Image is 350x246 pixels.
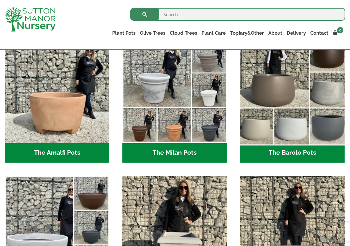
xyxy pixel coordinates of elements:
img: logo [5,6,56,32]
a: Olive Trees [138,29,168,38]
a: About [266,29,285,38]
span: 0 [337,27,343,33]
h2: The Milan Pots [122,143,227,163]
a: 0 [331,29,345,38]
h2: The Amalfi Pots [5,143,109,163]
a: Plant Care [199,29,228,38]
a: Plant Pots [110,29,138,38]
a: Delivery [285,29,308,38]
a: Contact [308,29,331,38]
a: Cloud Trees [168,29,199,38]
img: The Amalfi Pots [5,38,109,143]
a: Topiary&Other [228,29,266,38]
img: The Barolo Pots [237,36,347,146]
a: Visit product category The Milan Pots [122,38,227,163]
a: Visit product category The Amalfi Pots [5,38,109,163]
h2: The Barolo Pots [240,143,345,163]
a: Visit product category The Barolo Pots [240,38,345,163]
img: The Milan Pots [122,38,227,143]
input: Search... [130,8,345,21]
